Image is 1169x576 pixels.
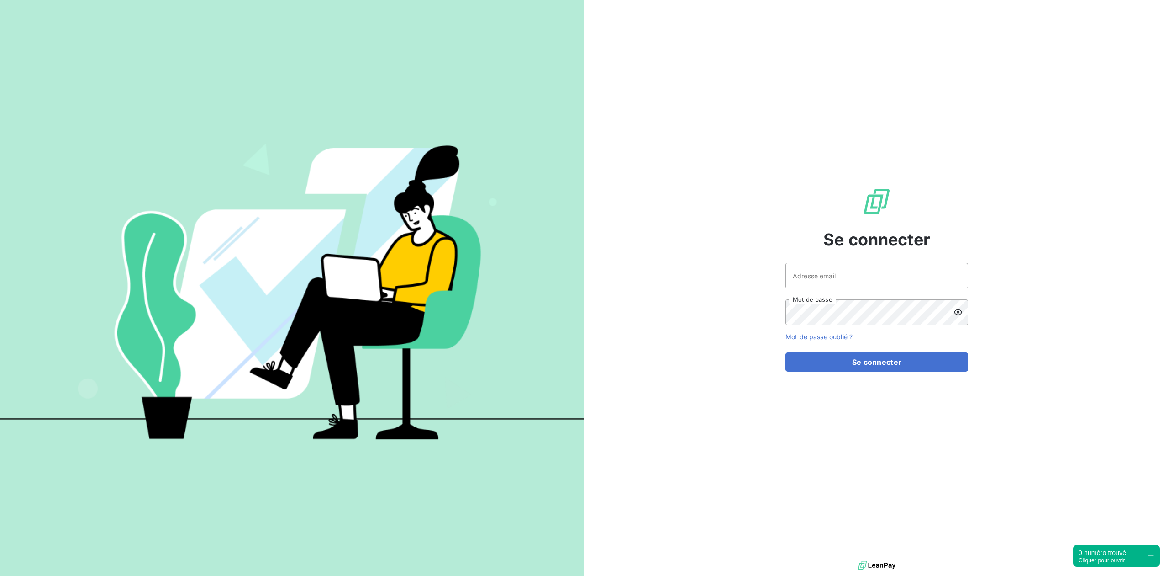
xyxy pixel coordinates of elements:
[785,263,968,288] input: placeholder
[785,352,968,372] button: Se connecter
[785,333,853,341] a: Mot de passe oublié ?
[858,559,895,572] img: logo
[862,187,891,216] img: Logo LeanPay
[823,227,930,252] span: Se connecter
